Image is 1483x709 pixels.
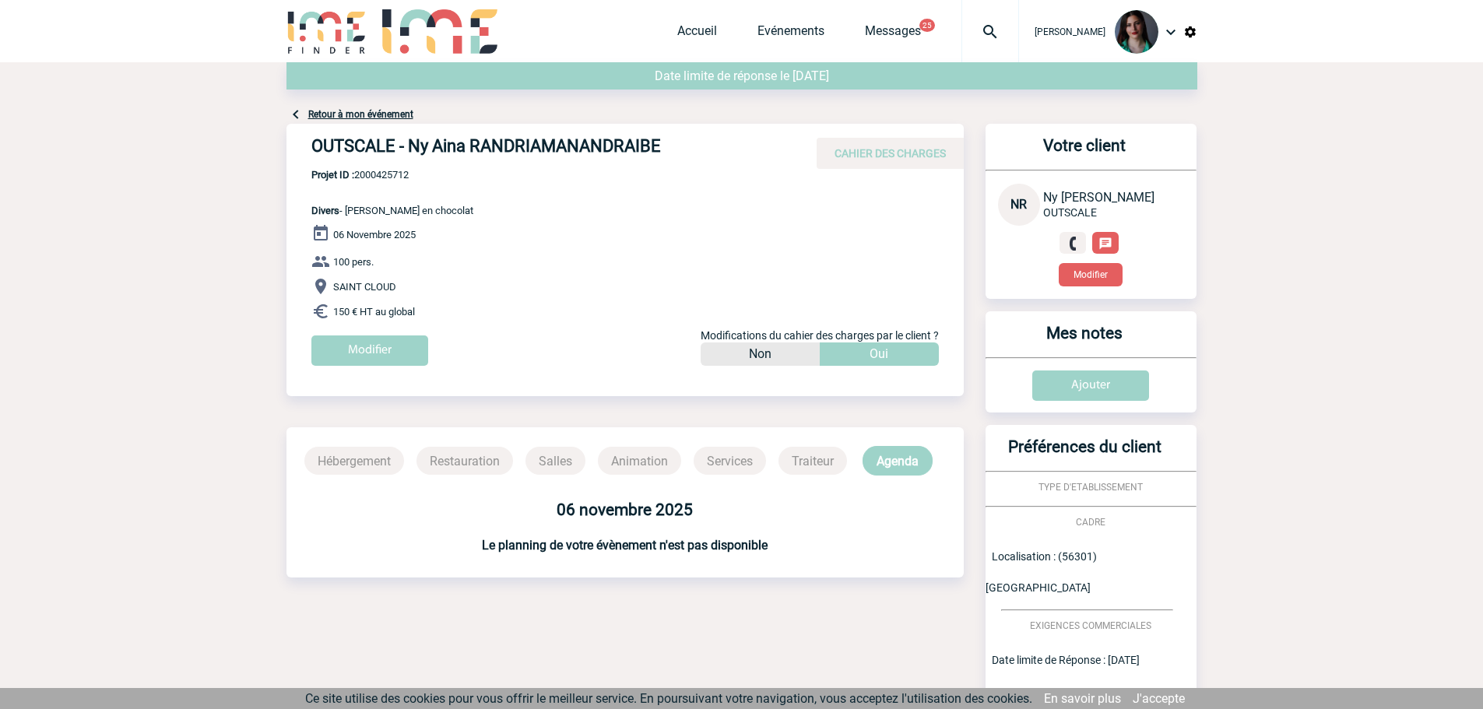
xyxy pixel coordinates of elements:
span: Localisation : (56301) [GEOGRAPHIC_DATA] [986,550,1097,594]
b: Projet ID : [311,169,354,181]
a: Messages [865,23,921,45]
a: Evénements [757,23,824,45]
img: IME-Finder [286,9,367,54]
span: 150 € HT au global [333,306,415,318]
span: [PERSON_NAME] [1035,26,1105,37]
p: Restauration [416,447,513,475]
p: Animation [598,447,681,475]
a: Accueil [677,23,717,45]
img: 131235-0.jpeg [1115,10,1158,54]
a: En savoir plus [1044,691,1121,706]
p: Salles [525,447,585,475]
p: Hébergement [304,447,404,475]
span: CADRE [1076,517,1105,528]
a: Retour à mon événement [308,109,413,120]
img: fixe.png [1066,237,1080,251]
button: 25 [919,19,935,32]
span: Ny [PERSON_NAME] [1043,190,1154,205]
span: 2000425712 [311,169,473,181]
span: OUTSCALE [1043,206,1097,219]
input: Ajouter [1032,370,1149,401]
h3: Le planning de votre évènement n'est pas disponible [286,538,964,553]
span: Modifications du cahier des charges par le client ? [701,329,939,342]
button: Modifier [1059,263,1123,286]
span: 06 Novembre 2025 [333,229,416,240]
span: Ce site utilise des cookies pour vous offrir le meilleur service. En poursuivant votre navigation... [305,691,1032,706]
span: Divers [311,205,339,216]
span: CAHIER DES CHARGES [835,147,946,160]
h4: OUTSCALE - Ny Aina RANDRIAMANANDRAIBE [311,136,778,163]
a: J'accepte [1133,691,1185,706]
span: TYPE D'ETABLISSEMENT [1038,482,1143,493]
p: Services [694,447,766,475]
h3: Votre client [992,136,1178,170]
span: NR [1010,197,1027,212]
span: - [PERSON_NAME] en chocolat [311,205,473,216]
p: Agenda [863,446,933,476]
input: Modifier [311,335,428,366]
img: chat-24-px-w.png [1098,237,1112,251]
span: Date limite de Réponse : [DATE] [992,654,1140,666]
h3: Mes notes [992,324,1178,357]
h3: Préférences du client [992,437,1178,471]
p: Oui [870,342,888,366]
span: EXIGENCES COMMERCIALES [1030,620,1151,631]
b: 06 novembre 2025 [557,500,693,519]
span: 100 pers. [333,256,374,268]
p: Traiteur [778,447,847,475]
span: SAINT CLOUD [333,281,396,293]
p: Non [749,342,771,366]
span: Date limite de réponse le [DATE] [655,68,829,83]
